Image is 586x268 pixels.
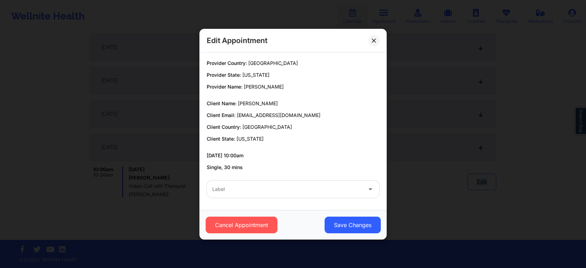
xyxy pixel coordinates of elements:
p: Client State: [207,135,379,142]
span: [GEOGRAPHIC_DATA] [242,124,292,130]
p: Provider State: [207,72,379,78]
p: Provider Country: [207,60,379,67]
h2: Edit Appointment [207,36,267,45]
button: Cancel Appointment [206,217,277,233]
p: Provider Name: [207,83,379,90]
p: Client Email: [207,112,379,119]
span: [US_STATE] [236,136,264,142]
span: [PERSON_NAME] [238,100,278,106]
p: Client Country: [207,124,379,131]
span: [US_STATE] [242,72,269,78]
button: Save Changes [325,217,381,233]
p: Client Name: [207,100,379,107]
span: [PERSON_NAME] [244,84,284,90]
p: Single, 30 mins [207,164,379,171]
p: [DATE] 10:00am [207,152,379,159]
span: [GEOGRAPHIC_DATA] [248,60,298,66]
span: [EMAIL_ADDRESS][DOMAIN_NAME] [237,112,320,118]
